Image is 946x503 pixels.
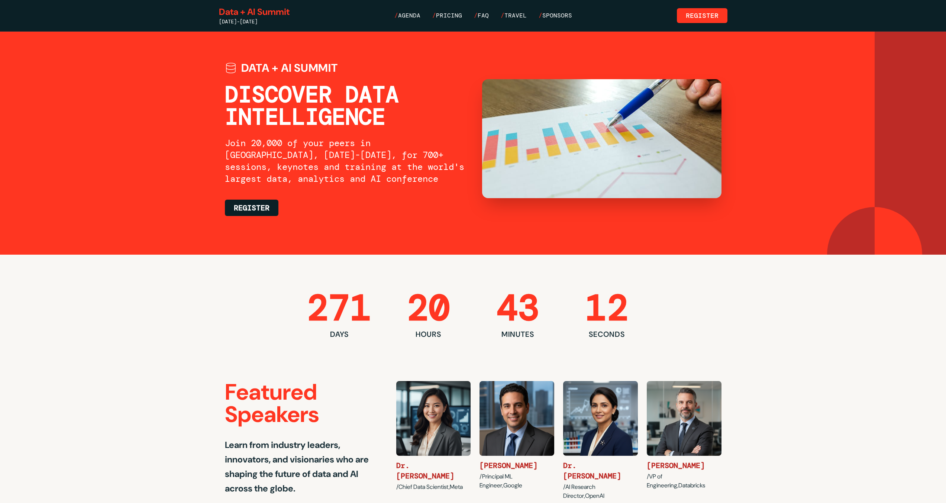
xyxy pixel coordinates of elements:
h1: DISCOVER DATA INTELLIGENCE [225,84,464,128]
div: 271 [307,290,372,326]
span: / [394,12,398,19]
div: DAYS [307,329,372,339]
h3: [PERSON_NAME] [647,460,721,471]
a: /Travel [501,11,527,20]
a: /Agenda [394,11,420,20]
video: Your browser does not support the video tag. [482,79,721,198]
a: /Pricing [432,11,462,20]
span: / [501,12,504,19]
span: / [432,12,436,19]
div: SECONDS [574,329,640,339]
p: / Principal ML Engineer , Google [480,472,554,490]
h2: Featured Speakers [225,381,378,426]
h2: Join 20,000 of your peers in [GEOGRAPHIC_DATA], [DATE]-[DATE], for 700+ sessions, keynotes and tr... [225,137,464,185]
div: 20 [396,290,461,326]
h3: Dr. [PERSON_NAME] [396,460,471,481]
div: HOURS [396,329,461,339]
div: MINUTES [485,329,551,339]
p: / Chief Data Scientist , Meta [396,483,471,491]
a: /Sponsors [539,11,572,20]
span: / [539,12,542,19]
a: /FAQ [474,11,489,20]
p: Learn from industry leaders, innovators, and visionaries who are shaping the future of data and A... [225,438,378,496]
p: / AI Research Director , OpenAI [563,483,638,500]
a: Register [677,8,727,23]
span: / [474,12,478,19]
img: Dr. Sarah Chen headshot [396,381,471,456]
h1: Data + AI Summit [241,61,338,75]
img: Dr. Priya Patel headshot [563,381,638,456]
h3: Dr. [PERSON_NAME] [563,460,638,481]
p: / VP of Engineering , Databricks [647,472,721,490]
img: James Thompson headshot [647,381,721,456]
a: Data + AI Summit [219,6,290,18]
h3: [PERSON_NAME] [480,460,554,471]
a: Register [225,200,278,216]
div: 12 [574,290,640,326]
div: [DATE]-[DATE] [219,18,290,25]
div: 43 [485,290,551,326]
img: Marcus Rodriguez headshot [480,381,554,456]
